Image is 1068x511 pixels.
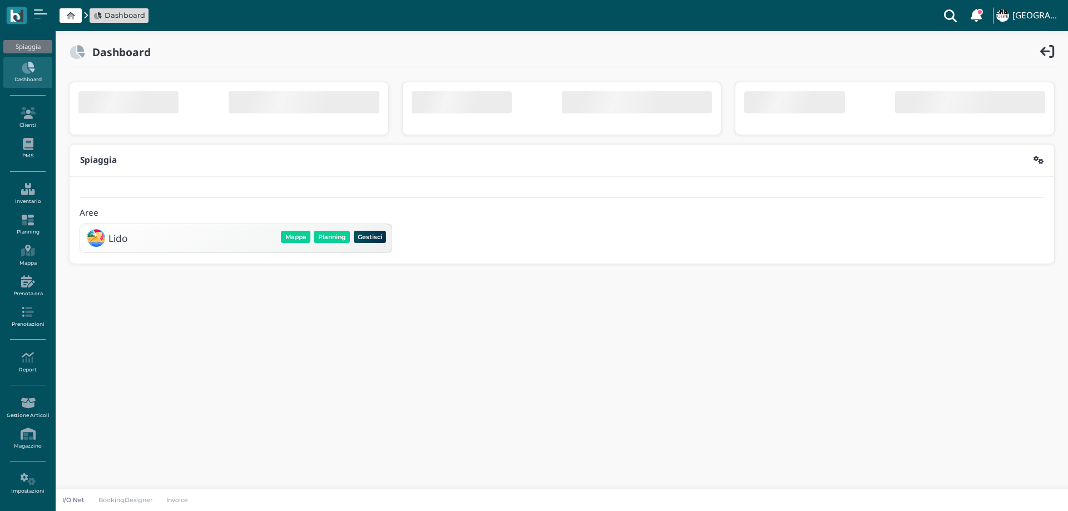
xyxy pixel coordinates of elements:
[314,231,350,243] button: Planning
[996,9,1008,22] img: ...
[3,133,52,164] a: PMS
[281,231,310,243] button: Mappa
[995,2,1061,29] a: ... [GEOGRAPHIC_DATA]
[10,9,23,22] img: logo
[3,271,52,301] a: Prenota ora
[108,233,127,244] h3: Lido
[105,10,145,21] span: Dashboard
[354,231,387,243] button: Gestisci
[85,46,151,58] h2: Dashboard
[3,178,52,209] a: Inventario
[3,102,52,133] a: Clienti
[3,240,52,271] a: Mappa
[1012,11,1061,21] h4: [GEOGRAPHIC_DATA]
[93,10,145,21] a: Dashboard
[989,477,1059,502] iframe: Help widget launcher
[3,210,52,240] a: Planning
[3,40,52,53] div: Spiaggia
[80,154,117,166] b: Spiaggia
[3,57,52,88] a: Dashboard
[80,209,98,218] h4: Aree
